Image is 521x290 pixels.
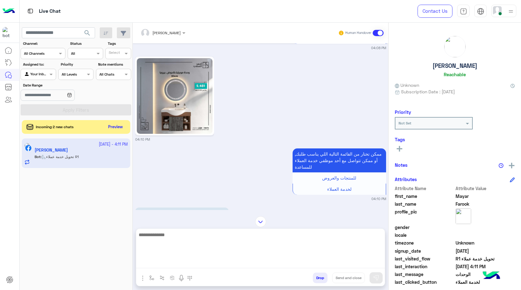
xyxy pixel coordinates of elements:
p: 27/9/2025, 4:10 PM [293,148,386,172]
small: Human Handover [345,30,371,35]
span: locale [395,232,454,238]
span: تحويل خدمة عملاء R1 [456,255,515,262]
label: Date Range [23,82,93,88]
span: Mayar [456,193,515,199]
a: Contact Us [418,5,452,18]
span: لخدمة العملاء [456,279,515,285]
h6: Attributes [395,176,417,182]
img: Trigger scenario [160,275,165,280]
img: 322208621163248 [2,27,14,38]
button: search [80,27,95,41]
img: notes [499,163,504,168]
button: Trigger scenario [157,273,167,283]
span: search [84,29,91,37]
img: userImage [493,6,502,15]
span: Incoming 2 new chats [36,124,74,130]
img: tab [460,8,467,15]
label: Note mentions [98,62,130,67]
img: hulul-logo.png [480,265,502,287]
h6: Reachable [444,72,466,77]
span: last_message [395,271,454,278]
span: Attribute Value [456,185,515,192]
img: send voice note [178,274,185,282]
h6: Priority [395,109,411,115]
button: Drop [313,273,327,283]
img: add [509,163,514,168]
span: 2025-09-27T13:11:28.465Z [456,263,515,270]
span: Attribute Name [395,185,454,192]
img: scroll [255,216,266,227]
h5: [PERSON_NAME] [433,62,477,69]
img: tab [26,7,34,15]
img: Logo [2,5,15,18]
span: Subscription Date : [DATE] [401,88,455,95]
span: last_clicked_button [395,279,454,285]
span: last_name [395,201,454,207]
img: send attachment [139,274,146,282]
span: signup_date [395,248,454,254]
button: create order [167,273,178,283]
img: 552428346_1323774762540504_2040944680996127718_n.jpg [137,58,213,134]
span: الوحدات [456,271,515,278]
img: picture [456,208,471,224]
span: gender [395,224,454,231]
span: للمنتجات والعروض [322,175,356,180]
span: last_interaction [395,263,454,270]
h6: Notes [395,162,408,168]
span: لخدمة العملاء [327,186,351,192]
p: Live Chat [39,7,61,16]
span: profile_pic [395,208,454,223]
h6: Tags [395,137,515,142]
span: timezone [395,240,454,246]
span: first_name [395,193,454,199]
label: Status [70,41,102,46]
div: Select [108,50,120,57]
span: Farook [456,201,515,207]
img: profile [507,7,515,15]
span: last_visited_flow [395,255,454,262]
p: 27/9/2025, 4:10 PM [135,208,229,225]
span: null [456,232,515,238]
img: send message [373,275,379,281]
button: Preview [106,123,126,132]
img: create order [170,275,175,280]
img: make a call [187,276,192,281]
img: picture [444,36,466,57]
small: 04:10 PM [135,137,150,142]
button: Send and close [332,273,365,283]
img: tab [477,8,484,15]
button: select flow [147,273,157,283]
span: null [456,224,515,231]
span: Unknown [456,240,515,246]
label: Priority [61,62,93,67]
span: 2025-08-23T00:29:10.944Z [456,248,515,254]
span: Unknown [395,82,419,88]
span: [PERSON_NAME] [152,30,181,35]
small: 04:08 PM [371,45,386,50]
label: Assigned to: [23,62,55,67]
small: 04:10 PM [371,196,386,201]
button: Apply Filters [21,104,131,115]
label: Channel: [23,41,65,46]
img: select flow [149,275,154,280]
a: tab [457,5,470,18]
label: Tags [108,41,131,46]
